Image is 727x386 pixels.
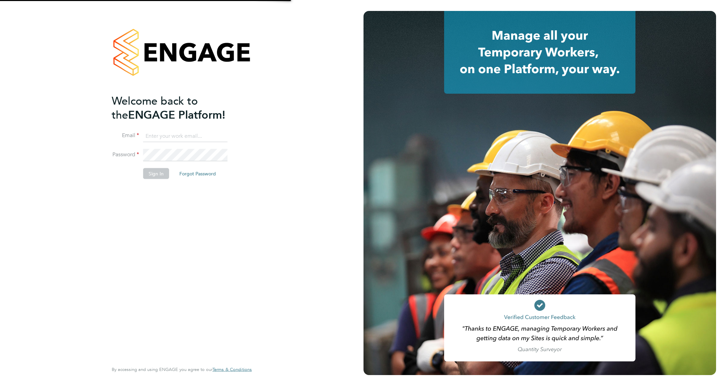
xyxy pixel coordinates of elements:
[112,367,252,372] span: By accessing and using ENGAGE you agree to our
[112,151,139,158] label: Password
[112,132,139,139] label: Email
[112,94,198,121] span: Welcome back to the
[143,130,228,142] input: Enter your work email...
[143,168,169,179] button: Sign In
[212,367,252,372] a: Terms & Conditions
[112,94,245,122] h2: ENGAGE Platform!
[174,168,221,179] button: Forgot Password
[212,367,252,372] span: Terms & Conditions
